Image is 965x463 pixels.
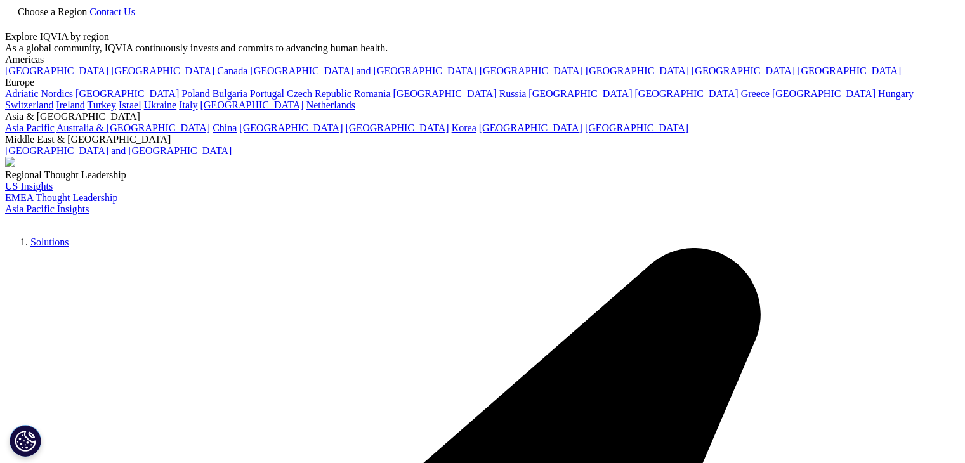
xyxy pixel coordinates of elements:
[692,65,795,76] a: [GEOGRAPHIC_DATA]
[200,100,303,110] a: [GEOGRAPHIC_DATA]
[56,122,210,133] a: Australia & [GEOGRAPHIC_DATA]
[250,65,476,76] a: [GEOGRAPHIC_DATA] and [GEOGRAPHIC_DATA]
[585,122,688,133] a: [GEOGRAPHIC_DATA]
[586,65,689,76] a: [GEOGRAPHIC_DATA]
[393,88,497,99] a: [GEOGRAPHIC_DATA]
[452,122,476,133] a: Korea
[5,31,960,42] div: Explore IQVIA by region
[528,88,632,99] a: [GEOGRAPHIC_DATA]
[798,65,901,76] a: [GEOGRAPHIC_DATA]
[306,100,355,110] a: Netherlands
[5,134,960,145] div: Middle East & [GEOGRAPHIC_DATA]
[5,192,117,203] a: EMEA Thought Leadership
[250,88,284,99] a: Portugal
[5,42,960,54] div: As a global community, IQVIA continuously invests and commits to advancing human health.
[480,65,583,76] a: [GEOGRAPHIC_DATA]
[217,65,247,76] a: Canada
[741,88,770,99] a: Greece
[354,88,391,99] a: Romania
[5,204,89,214] a: Asia Pacific Insights
[213,122,237,133] a: China
[5,111,960,122] div: Asia & [GEOGRAPHIC_DATA]
[213,88,247,99] a: Bulgaria
[5,157,15,167] img: 2093_analyzing-data-using-big-screen-display-and-laptop.png
[5,77,960,88] div: Europe
[635,88,739,99] a: [GEOGRAPHIC_DATA]
[89,6,135,17] a: Contact Us
[87,100,116,110] a: Turkey
[119,100,141,110] a: Israel
[75,88,179,99] a: [GEOGRAPHIC_DATA]
[30,237,69,247] a: Solutions
[5,122,55,133] a: Asia Pacific
[5,100,53,110] a: Switzerland
[144,100,177,110] a: Ukraine
[772,88,876,99] a: [GEOGRAPHIC_DATA]
[41,88,73,99] a: Nordics
[5,169,960,181] div: Regional Thought Leadership
[5,145,232,156] a: [GEOGRAPHIC_DATA] and [GEOGRAPHIC_DATA]
[479,122,582,133] a: [GEOGRAPHIC_DATA]
[878,88,914,99] a: Hungary
[111,65,214,76] a: [GEOGRAPHIC_DATA]
[56,100,84,110] a: Ireland
[179,100,197,110] a: Italy
[287,88,351,99] a: Czech Republic
[499,88,527,99] a: Russia
[5,88,38,99] a: Adriatic
[181,88,209,99] a: Poland
[5,54,960,65] div: Americas
[18,6,87,17] span: Choose a Region
[239,122,343,133] a: [GEOGRAPHIC_DATA]
[346,122,449,133] a: [GEOGRAPHIC_DATA]
[10,425,41,457] button: Definições de cookies
[5,65,108,76] a: [GEOGRAPHIC_DATA]
[5,181,53,192] a: US Insights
